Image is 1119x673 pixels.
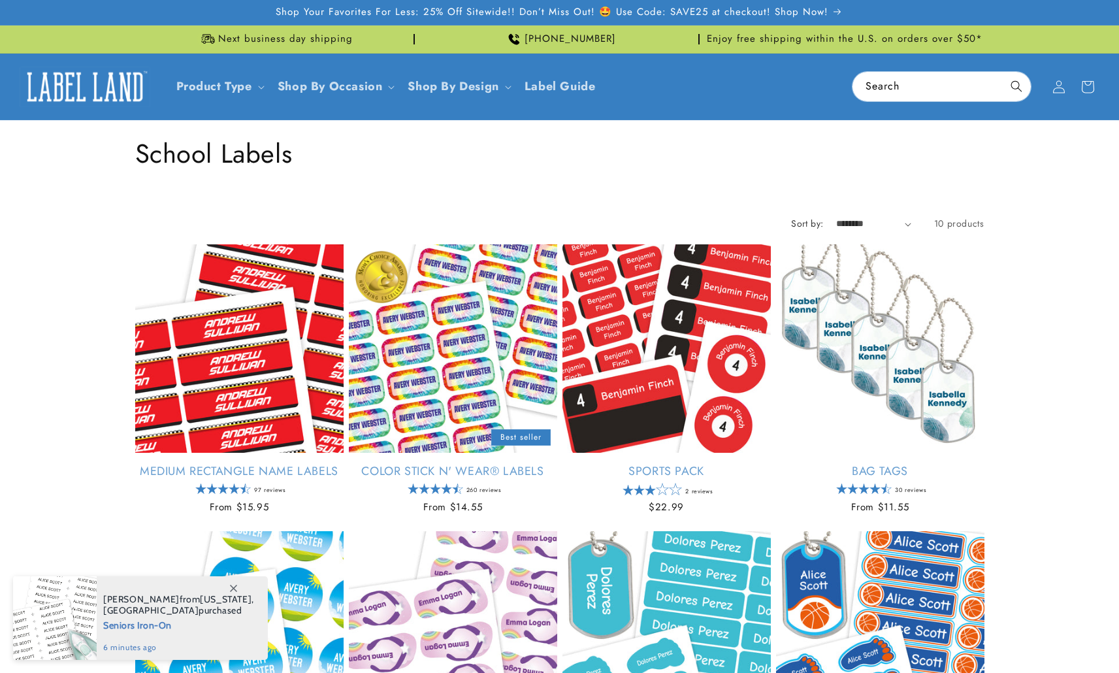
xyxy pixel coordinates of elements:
span: Seniors Iron-On [103,616,254,632]
a: Sports Pack [562,464,771,479]
a: Medium Rectangle Name Labels [135,464,344,479]
a: Color Stick N' Wear® Labels [349,464,557,479]
span: from , purchased [103,594,254,616]
div: Announcement [135,25,415,53]
span: Next business day shipping [218,33,353,46]
span: Enjoy free shipping within the U.S. on orders over $50* [707,33,982,46]
span: Label Guide [525,79,596,94]
span: [PHONE_NUMBER] [525,33,616,46]
summary: Shop By Occasion [270,71,400,102]
span: 6 minutes ago [103,642,254,653]
img: Label Land [20,67,150,107]
span: [PERSON_NAME] [103,593,180,605]
a: Label Guide [517,71,604,102]
a: Shop By Design [408,78,498,95]
a: Label Land [15,61,155,112]
span: Shop Your Favorites For Less: 25% Off Sitewide!! Don’t Miss Out! 🤩 Use Code: SAVE25 at checkout! ... [276,6,828,19]
div: Announcement [420,25,700,53]
a: Product Type [176,78,252,95]
h1: School Labels [135,137,984,171]
div: Announcement [705,25,984,53]
span: Shop By Occasion [278,79,383,94]
label: Sort by: [791,217,823,230]
span: [US_STATE] [200,593,251,605]
summary: Shop By Design [400,71,516,102]
span: 10 products [934,217,984,230]
button: Search [1002,72,1031,101]
span: [GEOGRAPHIC_DATA] [103,604,199,616]
a: Bag Tags [776,464,984,479]
summary: Product Type [169,71,270,102]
